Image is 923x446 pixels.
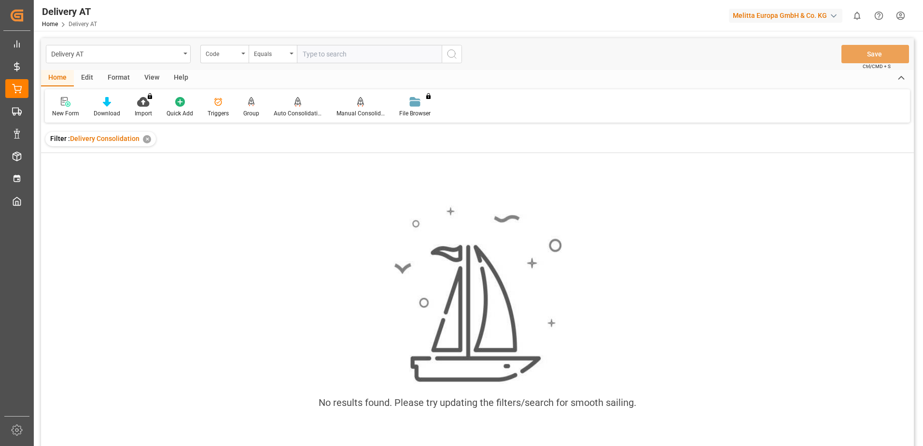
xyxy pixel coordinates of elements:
[206,47,238,58] div: Code
[319,395,636,410] div: No results found. Please try updating the filters/search for smooth sailing.
[729,9,842,23] div: Melitta Europa GmbH & Co. KG
[200,45,249,63] button: open menu
[74,70,100,86] div: Edit
[50,135,70,142] span: Filter :
[137,70,167,86] div: View
[51,47,180,59] div: Delivery AT
[393,206,562,384] img: smooth_sailing.jpeg
[70,135,140,142] span: Delivery Consolidation
[442,45,462,63] button: search button
[46,45,191,63] button: open menu
[846,5,868,27] button: show 0 new notifications
[100,70,137,86] div: Format
[274,109,322,118] div: Auto Consolidation
[167,70,196,86] div: Help
[167,109,193,118] div: Quick Add
[863,63,891,70] span: Ctrl/CMD + S
[336,109,385,118] div: Manual Consolidation
[243,109,259,118] div: Group
[297,45,442,63] input: Type to search
[52,109,79,118] div: New Form
[254,47,287,58] div: Equals
[729,6,846,25] button: Melitta Europa GmbH & Co. KG
[41,70,74,86] div: Home
[143,135,151,143] div: ✕
[841,45,909,63] button: Save
[868,5,890,27] button: Help Center
[208,109,229,118] div: Triggers
[42,21,58,28] a: Home
[94,109,120,118] div: Download
[249,45,297,63] button: open menu
[42,4,97,19] div: Delivery AT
